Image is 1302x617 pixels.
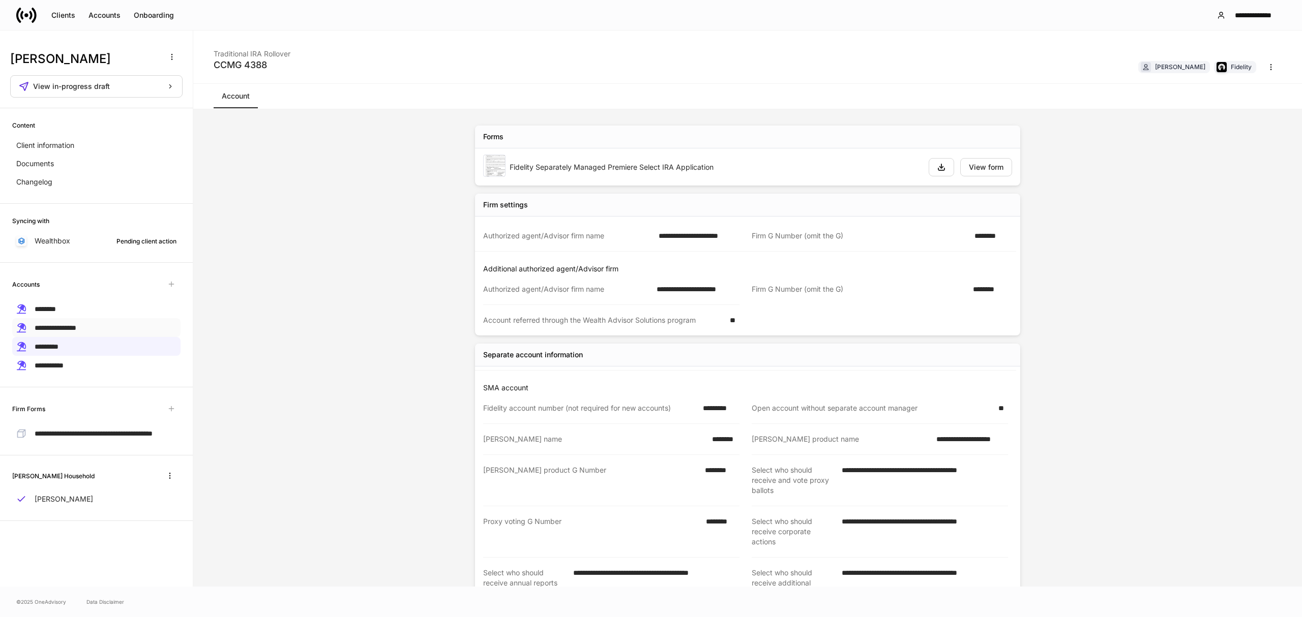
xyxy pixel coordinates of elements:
a: Client information [12,136,181,155]
span: © 2025 OneAdvisory [16,598,66,606]
p: Documents [16,159,54,169]
h3: [PERSON_NAME] [10,51,157,67]
button: View in-progress draft [10,75,183,98]
span: Unavailable with outstanding requests for information [162,399,181,418]
div: Select who should receive corporate actions [752,516,836,547]
div: Fidelity [1231,62,1252,72]
div: Traditional IRA Rollover [214,43,290,59]
div: Onboarding [134,12,174,19]
div: Select who should receive annual reports and statements [483,568,567,598]
a: [PERSON_NAME] [12,490,181,508]
button: View form [960,158,1012,176]
div: [PERSON_NAME] product G Number [483,465,699,496]
p: [PERSON_NAME] [35,494,93,504]
a: Data Disclaimer [86,598,124,606]
div: Clients [51,12,75,19]
p: SMA account [483,383,1016,393]
span: View in-progress draft [33,83,110,90]
div: [PERSON_NAME] name [483,434,706,444]
a: WealthboxPending client action [12,232,181,250]
h6: Syncing with [12,216,49,226]
div: Firm settings [483,200,528,210]
div: Proxy voting G Number [483,516,700,547]
h6: Firm Forms [12,404,45,414]
h6: Content [12,120,35,130]
p: Additional authorized agent/Advisor firm [483,264,1016,274]
div: Fidelity account number (not required for new accounts) [483,403,697,413]
div: Separate account information [483,350,583,360]
div: [PERSON_NAME] [1155,62,1205,72]
div: Accounts [88,12,121,19]
a: Account [214,84,258,108]
div: Select who should receive additional mailings [752,568,836,598]
div: Authorized agent/Advisor firm name [483,231,653,241]
div: Fidelity Separately Managed Premiere Select IRA Application [510,162,921,172]
span: Unavailable with outstanding requests for information [162,275,181,293]
p: Wealthbox [35,236,70,246]
div: Authorized agent/Advisor firm name [483,284,650,294]
div: Firm G Number (omit the G) [752,231,968,241]
div: Open account without separate account manager [752,403,992,413]
div: Forms [483,132,504,142]
div: View form [969,164,1003,171]
a: Changelog [12,173,181,191]
div: Select who should receive and vote proxy ballots [752,465,836,496]
p: Changelog [16,177,52,187]
div: Pending client action [116,236,176,246]
button: Onboarding [127,7,181,23]
h6: Accounts [12,280,40,289]
div: Firm G Number (omit the G) [752,284,967,295]
div: CCMG 4388 [214,59,290,71]
a: Documents [12,155,181,173]
div: Account referred through the Wealth Advisor Solutions program [483,315,724,325]
button: Clients [45,7,82,23]
p: Client information [16,140,74,150]
h6: [PERSON_NAME] Household [12,471,95,481]
button: Accounts [82,7,127,23]
div: [PERSON_NAME] product name [752,434,930,444]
